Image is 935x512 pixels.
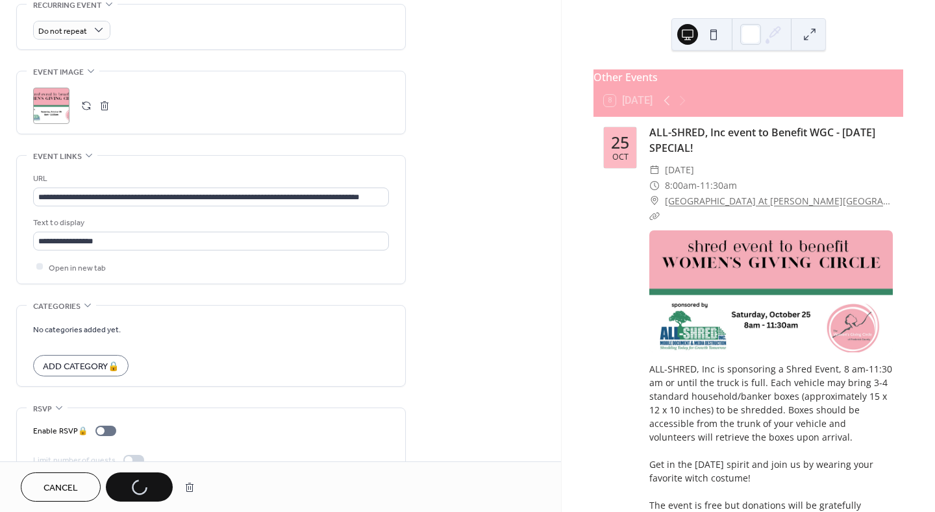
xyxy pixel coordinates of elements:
[665,162,694,178] span: [DATE]
[700,178,737,193] span: 11:30am
[38,23,87,38] span: Do not repeat
[593,69,903,85] div: Other Events
[665,193,893,209] a: [GEOGRAPHIC_DATA] At [PERSON_NAME][GEOGRAPHIC_DATA], [STREET_ADDRESS]
[21,472,101,502] button: Cancel
[612,153,629,162] div: Oct
[33,150,82,164] span: Event links
[649,178,660,193] div: ​
[33,323,121,336] span: No categories added yet.
[649,125,875,155] a: ALL-SHRED, Inc event to Benefit WGC - [DATE] SPECIAL!
[665,178,697,193] span: 8:00am
[33,454,116,467] div: Limit number of guests
[33,402,52,416] span: RSVP
[649,162,660,178] div: ​
[611,134,629,151] div: 25
[49,261,106,274] span: Open in new tab
[697,178,700,193] span: -
[33,66,84,79] span: Event image
[649,193,660,209] div: ​
[33,172,386,186] div: URL
[33,300,81,313] span: Categories
[649,208,660,224] div: ​
[44,482,78,495] span: Cancel
[33,88,69,124] div: ;
[33,216,386,230] div: Text to display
